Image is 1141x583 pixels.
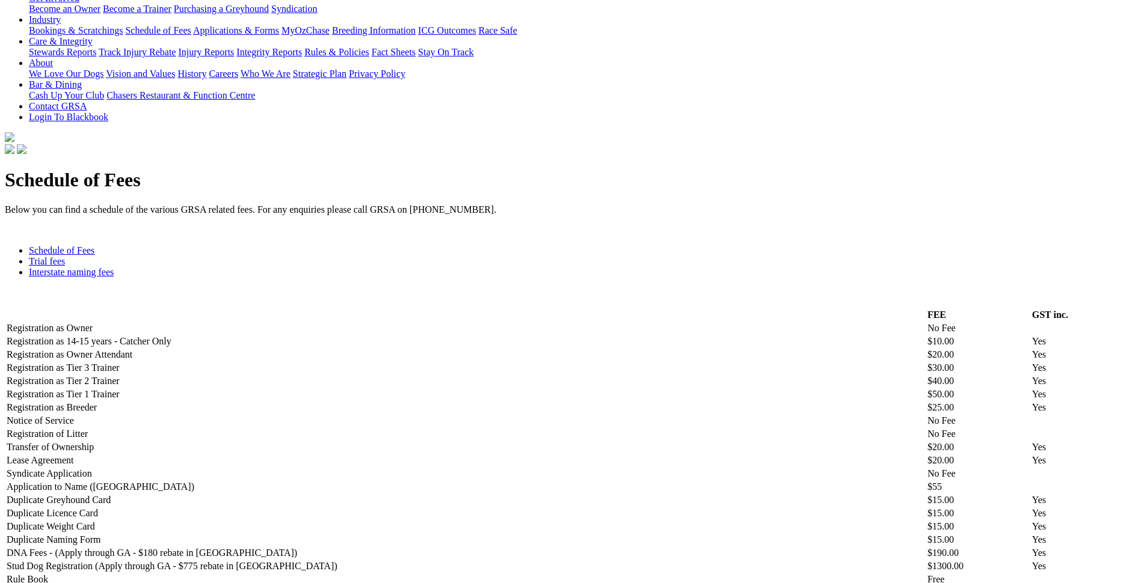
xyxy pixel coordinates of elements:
img: facebook.svg [5,144,14,154]
td: DNA Fees - (Apply through GA - $180 rebate in [GEOGRAPHIC_DATA]) [6,547,926,559]
a: Chasers Restaurant & Function Centre [106,90,255,100]
a: Privacy Policy [349,69,405,79]
td: Registration as 14-15 years - Catcher Only [6,335,926,347]
td: Yes [1032,560,1135,572]
td: No Fee [927,468,1030,480]
td: $15.00 [927,520,1030,533]
img: logo-grsa-white.png [5,132,14,142]
a: Integrity Reports [236,47,302,57]
td: $20.00 [927,454,1030,466]
td: Yes [1032,507,1135,519]
a: Industry [29,14,61,25]
td: Registration as Tier 3 Trainer [6,362,926,374]
td: Notice of Service [6,415,926,427]
a: Interstate naming fees [29,267,114,277]
td: Yes [1032,454,1135,466]
td: Duplicate Licence Card [6,507,926,519]
td: Registration as Tier 2 Trainer [6,375,926,387]
a: Injury Reports [178,47,234,57]
td: Registration as Owner [6,322,926,334]
td: $30.00 [927,362,1030,374]
td: Transfer of Ownership [6,441,926,453]
a: Vision and Values [106,69,175,79]
td: Yes [1032,520,1135,533]
strong: FEE [927,310,946,320]
img: twitter.svg [17,144,26,154]
a: Careers [209,69,238,79]
a: Bookings & Scratchings [29,25,123,35]
a: ICG Outcomes [418,25,476,35]
td: Syndicate Application [6,468,926,480]
td: $10.00 [927,335,1030,347]
a: Care & Integrity [29,36,93,46]
h1: Schedule of Fees [5,169,1136,191]
a: Bar & Dining [29,79,82,90]
td: $40.00 [927,375,1030,387]
td: Yes [1032,349,1135,361]
a: About [29,58,53,68]
td: Duplicate Naming Form [6,534,926,546]
a: Schedule of Fees [125,25,191,35]
a: Become a Trainer [103,4,171,14]
td: Yes [1032,335,1135,347]
td: Registration as Breeder [6,401,926,414]
td: $55 [927,481,1030,493]
td: Lease Agreement [6,454,926,466]
a: Track Injury Rebate [99,47,176,57]
a: Breeding Information [332,25,416,35]
td: Duplicate Greyhound Card [6,494,926,506]
td: $190.00 [927,547,1030,559]
td: Yes [1032,401,1135,414]
a: Strategic Plan [293,69,346,79]
td: Yes [1032,441,1135,453]
td: Yes [1032,362,1135,374]
td: Application to Name ([GEOGRAPHIC_DATA]) [6,481,926,493]
td: Registration of Litter [6,428,926,440]
td: $50.00 [927,388,1030,400]
a: Cash Up Your Club [29,90,104,100]
a: Race Safe [478,25,517,35]
a: History [177,69,206,79]
div: Industry [29,25,1136,36]
td: Duplicate Weight Card [6,520,926,533]
a: Fact Sheets [372,47,416,57]
td: $15.00 [927,494,1030,506]
a: We Love Our Dogs [29,69,103,79]
a: Stay On Track [418,47,473,57]
a: Rules & Policies [304,47,369,57]
strong: GST inc. [1032,310,1068,320]
td: $15.00 [927,534,1030,546]
div: About [29,69,1136,79]
td: Registration as Tier 1 Trainer [6,388,926,400]
a: Purchasing a Greyhound [174,4,269,14]
td: No Fee [927,415,1030,427]
td: Yes [1032,547,1135,559]
div: Bar & Dining [29,90,1136,101]
div: Get Involved [29,4,1136,14]
td: $20.00 [927,349,1030,361]
p: Below you can find a schedule of the various GRSA related fees. For any enquiries please call GRS... [5,204,1136,215]
a: Become an Owner [29,4,100,14]
td: $25.00 [927,401,1030,414]
td: Yes [1032,388,1135,400]
a: Who We Are [241,69,291,79]
td: $20.00 [927,441,1030,453]
td: $1300.00 [927,560,1030,572]
td: Yes [1032,494,1135,506]
a: Contact GRSA [29,101,87,111]
td: No Fee [927,322,1030,334]
a: Schedule of Fees [29,245,94,255]
td: Registration as Owner Attendant [6,349,926,361]
td: $15.00 [927,507,1030,519]
a: Stewards Reports [29,47,96,57]
a: Syndication [271,4,317,14]
a: Trial fees [29,256,65,266]
a: Login To Blackbook [29,112,108,122]
td: Yes [1032,534,1135,546]
a: MyOzChase [281,25,330,35]
td: No Fee [927,428,1030,440]
td: Stud Dog Registration (Apply through GA - $775 rebate in [GEOGRAPHIC_DATA]) [6,560,926,572]
a: Applications & Forms [193,25,279,35]
div: Care & Integrity [29,47,1136,58]
td: Yes [1032,375,1135,387]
